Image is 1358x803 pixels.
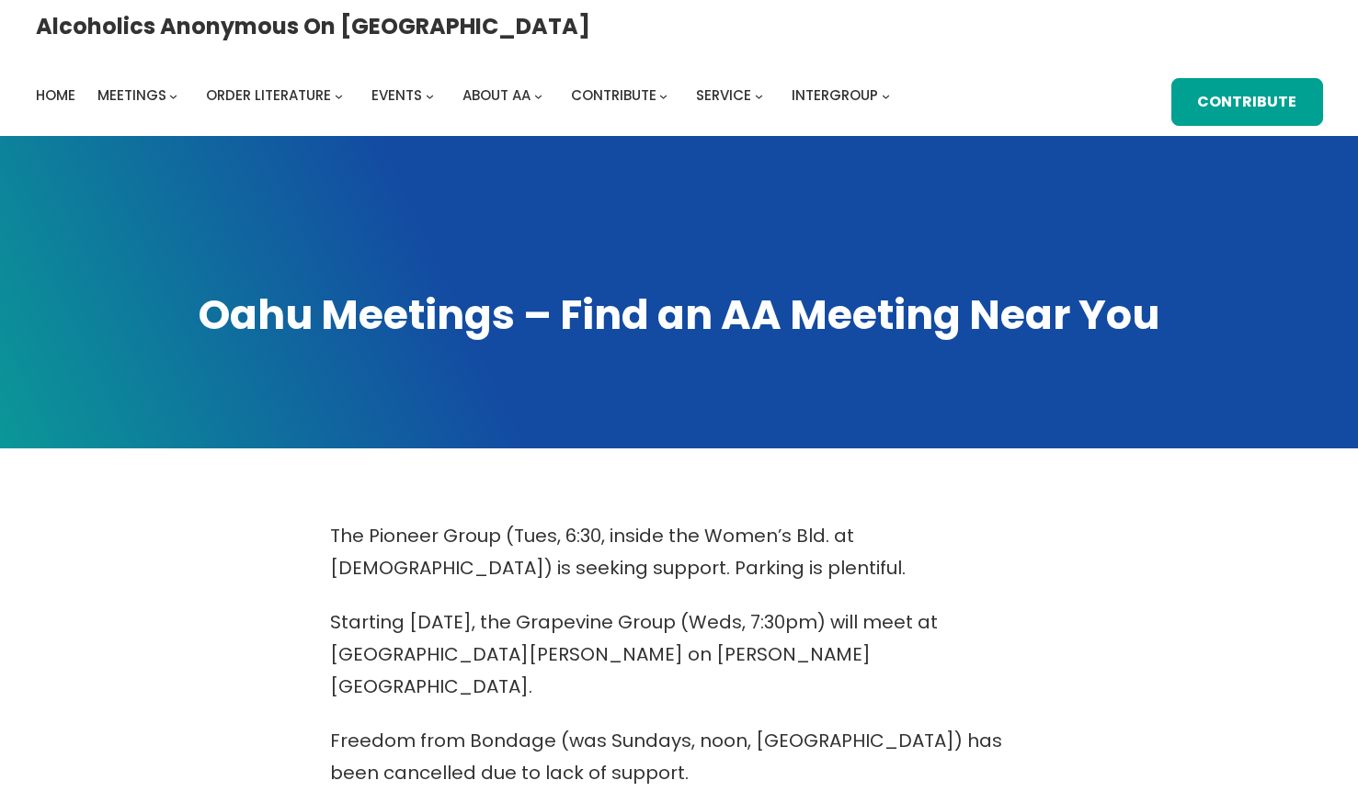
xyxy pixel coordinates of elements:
a: About AA [462,83,531,108]
span: Home [36,85,75,105]
span: Contribute [571,85,656,105]
p: Starting [DATE], the Grapevine Group (Weds, 7:30pm) will meet at [GEOGRAPHIC_DATA][PERSON_NAME] o... [330,606,1029,703]
a: Intergroup [792,83,878,108]
nav: Intergroup [36,83,896,108]
button: Service submenu [755,91,763,99]
span: Service [696,85,751,105]
a: Contribute [571,83,656,108]
button: Order Literature submenu [335,91,343,99]
span: Events [371,85,422,105]
span: Meetings [97,85,166,105]
span: Order Literature [206,85,331,105]
button: About AA submenu [534,91,542,99]
a: Contribute [1171,78,1323,126]
a: Events [371,83,422,108]
p: Freedom from Bondage (was Sundays, noon, [GEOGRAPHIC_DATA]) has been cancelled due to lack of sup... [330,725,1029,789]
a: Home [36,83,75,108]
span: Intergroup [792,85,878,105]
button: Meetings submenu [169,91,177,99]
a: Meetings [97,83,166,108]
button: Contribute submenu [659,91,668,99]
a: Service [696,83,751,108]
button: Intergroup submenu [882,91,890,99]
span: About AA [462,85,531,105]
h1: Oahu Meetings – Find an AA Meeting Near You [36,288,1323,343]
a: Alcoholics Anonymous on [GEOGRAPHIC_DATA] [36,6,590,46]
button: Events submenu [426,91,434,99]
p: The Pioneer Group (Tues, 6:30, inside the Women’s Bld. at [DEMOGRAPHIC_DATA]) is seeking support.... [330,520,1029,584]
